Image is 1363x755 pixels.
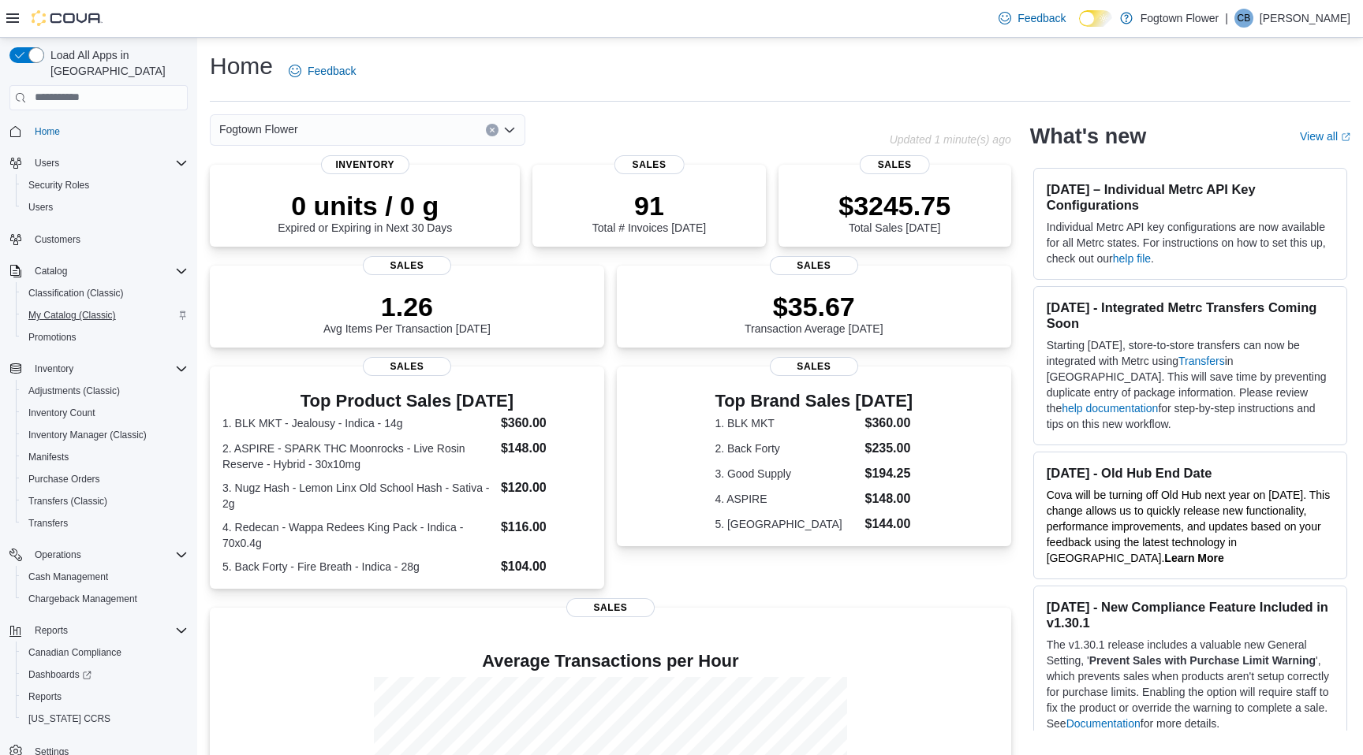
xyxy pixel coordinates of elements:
span: Users [28,201,53,214]
div: Expired or Expiring in Next 30 Days [278,190,452,234]
a: Promotions [22,328,83,347]
a: Classification (Classic) [22,284,130,303]
span: Security Roles [28,179,89,192]
a: Users [22,198,59,217]
span: Feedback [308,63,356,79]
a: Learn More [1164,552,1223,564]
span: Inventory Count [28,407,95,419]
button: Inventory [28,359,80,378]
button: Security Roles [16,174,194,196]
button: Reports [28,621,74,640]
span: Sales [566,598,655,617]
span: Purchase Orders [22,470,188,489]
span: CB [1238,9,1251,28]
button: Users [16,196,194,218]
span: Transfers [22,514,188,533]
span: Inventory Manager (Classic) [28,429,147,441]
dd: $120.00 [501,478,592,497]
span: Inventory [321,155,409,174]
button: Classification (Classic) [16,282,194,304]
a: Home [28,122,66,141]
span: Sales [614,155,685,174]
p: Individual Metrc API key configurations are now available for all Metrc states. For instructions ... [1047,219,1334,266]
a: Purchase Orders [22,470,106,489]
span: Chargeback Management [22,589,188,608]
dd: $360.00 [864,414,913,433]
span: Customers [28,229,188,249]
a: Inventory Count [22,404,102,422]
span: [US_STATE] CCRS [28,712,110,725]
a: Transfers [1178,355,1225,367]
dd: $194.25 [864,464,913,483]
button: Inventory Count [16,402,194,424]
dd: $148.00 [864,489,913,508]
span: Cova will be turning off Old Hub next year on [DATE]. This change allows us to quickly release ne... [1047,489,1331,564]
span: Reports [28,690,62,703]
h1: Home [210,50,273,82]
span: Inventory Count [22,404,188,422]
a: Inventory Manager (Classic) [22,426,153,444]
span: Manifests [28,451,69,463]
a: Transfers (Classic) [22,492,114,511]
span: Inventory Manager (Classic) [22,426,188,444]
dd: $104.00 [501,557,592,576]
button: Catalog [28,262,73,281]
span: Promotions [22,328,188,347]
div: Total # Invoices [DATE] [592,190,706,234]
span: Catalog [35,265,67,277]
span: Purchase Orders [28,473,100,485]
span: Washington CCRS [22,709,188,728]
span: Operations [28,545,188,564]
a: Chargeback Management [22,589,144,608]
a: Cash Management [22,567,114,586]
h3: Top Product Sales [DATE] [222,392,592,411]
a: My Catalog (Classic) [22,306,122,325]
a: Manifests [22,448,75,467]
h3: [DATE] - Old Hub End Date [1047,465,1334,481]
button: Inventory [3,358,194,380]
a: Reports [22,687,68,706]
span: Sales [860,155,930,174]
p: The v1.30.1 release includes a valuable new General Setting, ' ', which prevents sales when produ... [1047,637,1334,731]
span: Dashboards [22,665,188,684]
button: Operations [3,544,194,566]
span: Inventory [35,363,73,375]
button: Inventory Manager (Classic) [16,424,194,446]
dd: $360.00 [501,414,592,433]
p: $35.67 [745,291,883,322]
p: 91 [592,190,706,221]
dt: 2. Back Forty [715,441,858,456]
span: Sales [770,357,858,376]
span: Operations [35,549,81,561]
span: Catalog [28,262,188,281]
a: View allExternal link [1300,130,1350,143]
button: Customers [3,228,194,251]
span: Reports [28,621,188,640]
span: Security Roles [22,176,188,195]
span: Home [35,125,60,138]
h3: [DATE] - New Compliance Feature Included in v1.30.1 [1047,599,1334,630]
span: Feedback [1018,10,1066,26]
p: Starting [DATE], store-to-store transfers can now be integrated with Metrc using in [GEOGRAPHIC_D... [1047,337,1334,432]
span: Home [28,121,188,141]
a: Feedback [282,55,362,87]
h2: What's new [1030,124,1146,149]
strong: Prevent Sales with Purchase Limit Warning [1089,654,1316,667]
button: Transfers [16,512,194,534]
span: Classification (Classic) [28,287,124,299]
dd: $148.00 [501,439,592,458]
dt: 5. Back Forty - Fire Breath - Indica - 28g [222,559,495,575]
a: Security Roles [22,176,95,195]
p: $3245.75 [838,190,950,221]
button: [US_STATE] CCRS [16,708,194,730]
span: Fogtown Flower [219,120,298,139]
span: Users [35,157,59,169]
a: Customers [28,230,87,249]
dd: $144.00 [864,515,913,534]
a: Dashboards [22,665,98,684]
span: Sales [770,256,858,275]
button: Adjustments (Classic) [16,380,194,402]
div: Avg Items Per Transaction [DATE] [323,291,491,335]
button: Purchase Orders [16,468,194,490]
dt: 4. Redecan - Wappa Redees King Pack - Indica - 70x0.4g [222,519,495,551]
